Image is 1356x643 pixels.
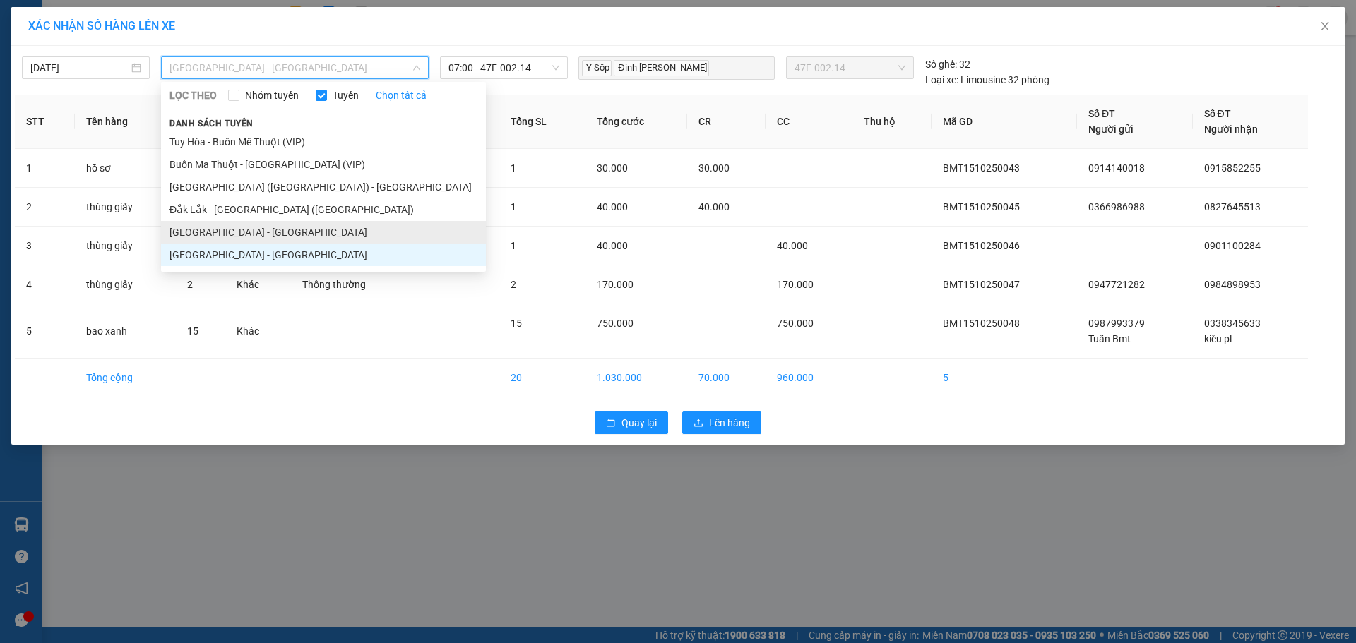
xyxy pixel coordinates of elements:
[925,56,970,72] div: 32
[606,418,616,429] span: rollback
[777,240,808,251] span: 40.000
[187,279,193,290] span: 2
[795,57,905,78] span: 47F-002.14
[1204,162,1261,174] span: 0915852255
[932,95,1077,149] th: Mã GD
[327,88,364,103] span: Tuyến
[1088,318,1145,329] span: 0987993379
[1204,333,1232,344] span: kiều pl
[687,95,766,149] th: CR
[15,149,75,188] td: 1
[687,359,766,397] td: 70.000
[698,162,730,174] span: 30.000
[225,304,291,359] td: Khác
[412,64,421,72] span: down
[499,95,585,149] th: Tổng SL
[943,201,1020,212] span: BMT1510250045
[15,265,75,304] td: 4
[694,418,703,429] span: upload
[943,240,1020,251] span: BMT1510250046
[75,304,176,359] td: bao xanh
[1204,201,1261,212] span: 0827645513
[161,117,262,130] span: Danh sách tuyến
[585,359,688,397] td: 1.030.000
[169,57,420,78] span: Đắk Lắk - Phú Yên
[15,304,75,359] td: 5
[943,279,1020,290] span: BMT1510250047
[15,95,75,149] th: STT
[595,411,668,434] button: rollbackQuay lại
[597,240,628,251] span: 40.000
[698,201,730,212] span: 40.000
[161,131,486,153] li: Tuy Hòa - Buôn Mê Thuột (VIP)
[1204,279,1261,290] span: 0984898953
[777,279,814,290] span: 170.000
[597,318,634,329] span: 750.000
[511,318,522,329] span: 15
[925,56,957,72] span: Số ghế:
[1204,240,1261,251] span: 0901100284
[1204,108,1231,119] span: Số ĐT
[75,265,176,304] td: thùng giấy
[766,359,852,397] td: 960.000
[1088,201,1145,212] span: 0366986988
[187,325,198,337] span: 15
[376,88,427,103] a: Chọn tất cả
[161,153,486,176] li: Buôn Ma Thuột - [GEOGRAPHIC_DATA] (VIP)
[1088,333,1131,344] span: Tuấn Bmt
[511,201,516,212] span: 1
[15,227,75,265] td: 3
[1088,124,1134,135] span: Người gửi
[161,221,486,244] li: [GEOGRAPHIC_DATA] - [GEOGRAPHIC_DATA]
[766,95,852,149] th: CC
[943,162,1020,174] span: BMT1510250043
[291,265,417,304] td: Thông thường
[943,318,1020,329] span: BMT1510250048
[682,411,761,434] button: uploadLên hàng
[28,19,175,32] span: XÁC NHẬN SỐ HÀNG LÊN XE
[75,95,176,149] th: Tên hàng
[75,149,176,188] td: hồ sơ
[1305,7,1345,47] button: Close
[448,57,559,78] span: 07:00 - 47F-002.14
[511,279,516,290] span: 2
[75,188,176,227] td: thùng giấy
[499,359,585,397] td: 20
[777,318,814,329] span: 750.000
[1088,108,1115,119] span: Số ĐT
[15,188,75,227] td: 2
[1204,124,1258,135] span: Người nhận
[597,201,628,212] span: 40.000
[932,359,1077,397] td: 5
[30,60,129,76] input: 15/10/2025
[852,95,932,149] th: Thu hộ
[161,244,486,266] li: [GEOGRAPHIC_DATA] - [GEOGRAPHIC_DATA]
[1088,162,1145,174] span: 0914140018
[1204,318,1261,329] span: 0338345633
[621,415,657,431] span: Quay lại
[1319,20,1331,32] span: close
[597,162,628,174] span: 30.000
[169,88,217,103] span: LỌC THEO
[161,198,486,221] li: Đắk Lắk - [GEOGRAPHIC_DATA] ([GEOGRAPHIC_DATA])
[511,240,516,251] span: 1
[925,72,1049,88] div: Limousine 32 phòng
[582,60,612,76] span: Y Sốp
[75,227,176,265] td: thùng giấy
[709,415,750,431] span: Lên hàng
[75,359,176,397] td: Tổng cộng
[614,60,708,76] span: Đinh [PERSON_NAME]
[239,88,304,103] span: Nhóm tuyến
[511,162,516,174] span: 1
[225,265,291,304] td: Khác
[161,176,486,198] li: [GEOGRAPHIC_DATA] ([GEOGRAPHIC_DATA]) - [GEOGRAPHIC_DATA]
[925,72,958,88] span: Loại xe:
[1088,279,1145,290] span: 0947721282
[597,279,634,290] span: 170.000
[585,95,688,149] th: Tổng cước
